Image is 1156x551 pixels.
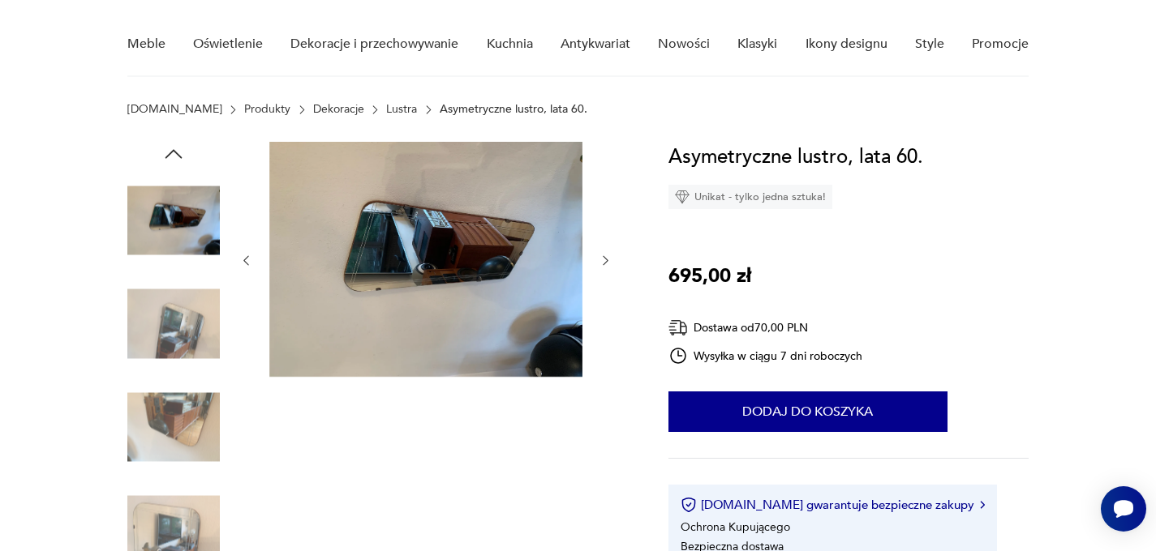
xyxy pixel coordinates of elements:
[668,346,863,365] div: Wysyłka w ciągu 7 dni roboczych
[1101,486,1146,532] iframe: Smartsupp widget button
[668,142,923,173] h1: Asymetryczne lustro, lata 60.
[561,13,630,75] a: Antykwariat
[127,278,220,370] img: Zdjęcie produktu Asymetryczne lustro, lata 60.
[681,519,790,535] li: Ochrona Kupującego
[290,13,458,75] a: Dekoracje i przechowywanie
[915,13,944,75] a: Style
[193,13,263,75] a: Oświetlenie
[980,501,985,509] img: Ikona strzałki w prawo
[127,13,165,75] a: Meble
[127,103,222,116] a: [DOMAIN_NAME]
[658,13,710,75] a: Nowości
[668,261,751,292] p: 695,00 zł
[269,142,582,377] img: Zdjęcie produktu Asymetryczne lustro, lata 60.
[675,190,690,204] img: Ikona diamentu
[737,13,777,75] a: Klasyki
[386,103,417,116] a: Lustra
[244,103,290,116] a: Produkty
[806,13,887,75] a: Ikony designu
[668,318,688,338] img: Ikona dostawy
[681,497,985,513] button: [DOMAIN_NAME] gwarantuje bezpieczne zakupy
[668,391,948,432] button: Dodaj do koszyka
[487,13,533,75] a: Kuchnia
[681,497,697,513] img: Ikona certyfikatu
[972,13,1029,75] a: Promocje
[313,103,364,116] a: Dekoracje
[668,185,832,209] div: Unikat - tylko jedna sztuka!
[127,381,220,473] img: Zdjęcie produktu Asymetryczne lustro, lata 60.
[127,174,220,267] img: Zdjęcie produktu Asymetryczne lustro, lata 60.
[440,103,587,116] p: Asymetryczne lustro, lata 60.
[668,318,863,338] div: Dostawa od 70,00 PLN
